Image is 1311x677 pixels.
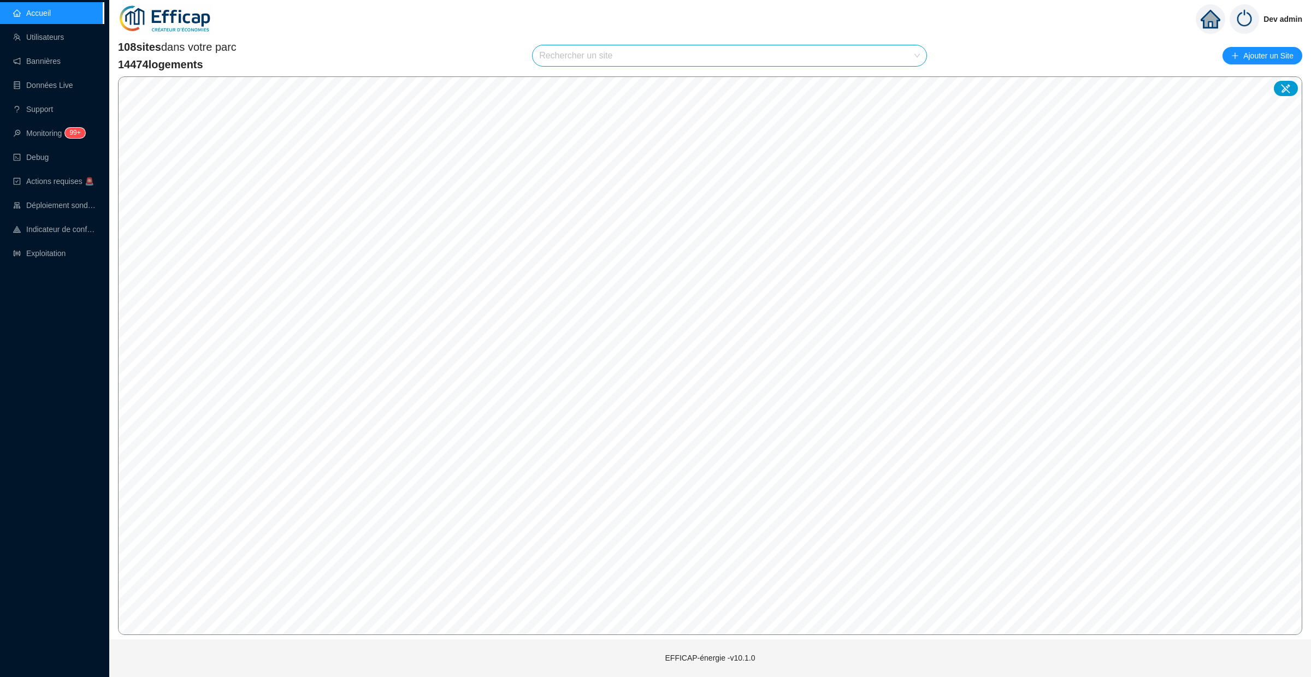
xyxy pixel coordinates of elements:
span: home [1201,9,1220,29]
span: 14474 logements [118,57,237,72]
img: power [1230,4,1259,34]
a: heat-mapIndicateur de confort [13,225,96,234]
a: homeAccueil [13,9,51,17]
button: Ajouter un Site [1223,47,1302,64]
span: Dev admin [1263,2,1302,37]
a: notificationBannières [13,57,61,66]
a: databaseDonnées Live [13,81,73,90]
a: clusterDéploiement sondes [13,201,96,210]
a: monitorMonitoring99+ [13,129,82,138]
a: teamUtilisateurs [13,33,64,41]
a: questionSupport [13,105,53,114]
span: EFFICAP-énergie - v10.1.0 [665,654,755,662]
span: plus [1231,52,1239,60]
canvas: Map [119,77,1302,634]
a: codeDebug [13,153,49,162]
a: slidersExploitation [13,249,66,258]
span: dans votre parc [118,39,237,55]
span: check-square [13,177,21,185]
span: Ajouter un Site [1243,48,1294,63]
span: 108 sites [118,41,161,53]
span: Actions requises 🚨 [26,177,94,186]
sup: 148 [65,128,85,138]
